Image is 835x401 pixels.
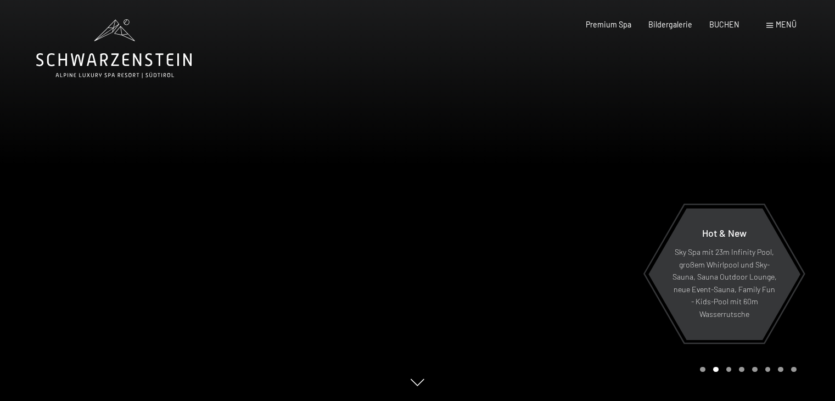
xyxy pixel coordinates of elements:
div: Carousel Page 5 [752,367,758,372]
span: Hot & New [702,227,747,239]
div: Carousel Page 1 [700,367,705,372]
div: Carousel Page 7 [778,367,783,372]
a: BUCHEN [709,20,739,29]
span: Menü [776,20,797,29]
a: Hot & New Sky Spa mit 23m Infinity Pool, großem Whirlpool und Sky-Sauna, Sauna Outdoor Lounge, ne... [648,208,801,341]
a: Bildergalerie [648,20,692,29]
div: Carousel Page 2 (Current Slide) [713,367,719,372]
a: Premium Spa [586,20,631,29]
div: Carousel Pagination [696,367,796,372]
div: Carousel Page 6 [765,367,771,372]
p: Sky Spa mit 23m Infinity Pool, großem Whirlpool und Sky-Sauna, Sauna Outdoor Lounge, neue Event-S... [672,247,777,321]
div: Carousel Page 8 [791,367,797,372]
div: Carousel Page 3 [726,367,732,372]
div: Carousel Page 4 [739,367,744,372]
